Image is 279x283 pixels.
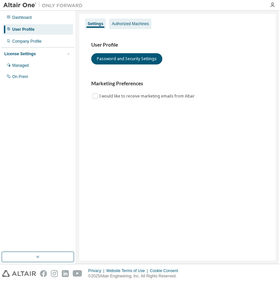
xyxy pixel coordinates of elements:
button: Password and Security Settings [91,53,162,64]
img: Altair One [3,2,86,9]
h3: Marketing Preferences [91,80,264,87]
div: Company Profile [12,39,42,44]
div: Authorized Machines [112,21,149,26]
div: Website Terms of Use [106,268,150,273]
img: linkedin.svg [62,270,69,277]
div: Settings [88,21,103,26]
div: On Prem [12,74,28,79]
img: instagram.svg [51,270,58,277]
h3: User Profile [91,42,264,48]
div: Managed [12,63,29,68]
p: © 2025 Altair Engineering, Inc. All Rights Reserved. [88,273,182,279]
div: Dashboard [12,15,32,20]
img: facebook.svg [40,270,47,277]
img: altair_logo.svg [2,270,36,277]
div: Privacy [88,268,106,273]
div: License Settings [4,51,36,57]
label: I would like to receive marketing emails from Altair [99,92,196,100]
div: User Profile [12,27,34,32]
div: Cookie Consent [150,268,182,273]
img: youtube.svg [73,270,82,277]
